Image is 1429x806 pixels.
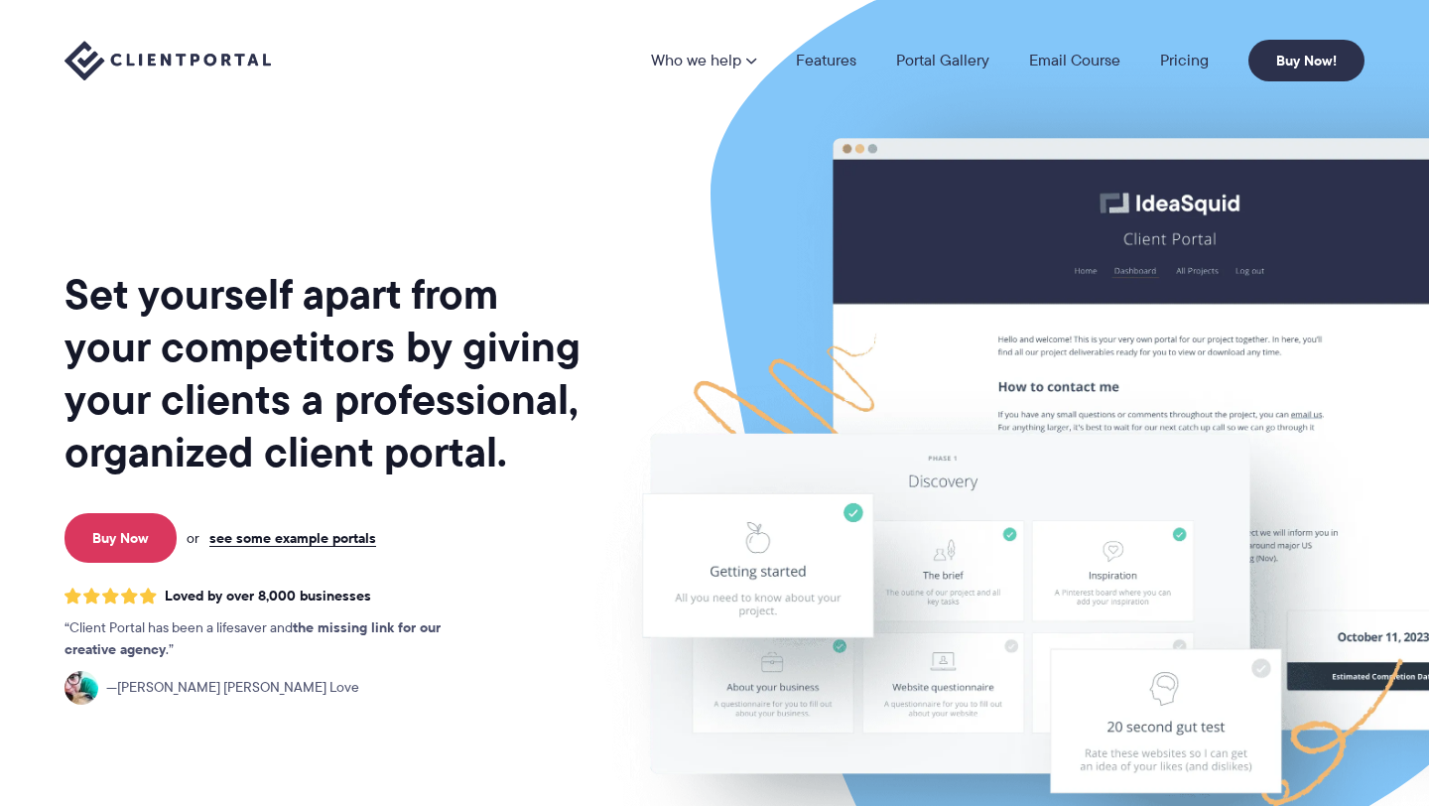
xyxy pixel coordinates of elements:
a: see some example portals [209,529,376,547]
h1: Set yourself apart from your competitors by giving your clients a professional, organized client ... [65,268,585,478]
span: Loved by over 8,000 businesses [165,588,371,604]
a: Portal Gallery [896,53,989,68]
span: [PERSON_NAME] [PERSON_NAME] Love [106,677,359,699]
a: Buy Now [65,513,177,563]
a: Pricing [1160,53,1209,68]
strong: the missing link for our creative agency [65,616,441,660]
a: Email Course [1029,53,1120,68]
a: Who we help [651,53,756,68]
p: Client Portal has been a lifesaver and . [65,617,481,661]
a: Features [796,53,856,68]
span: or [187,529,199,547]
a: Buy Now! [1248,40,1364,81]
